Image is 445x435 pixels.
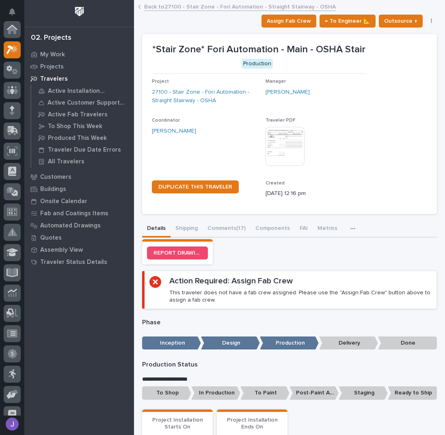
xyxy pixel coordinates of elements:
a: Assembly View [24,244,134,256]
a: All Travelers [31,156,134,167]
p: Active Customer Support Travelers [48,99,128,107]
span: Project Installation Starts On [152,417,203,430]
span: Traveler PDF [266,118,296,123]
p: To Shop [142,386,191,400]
button: Comments (17) [203,221,251,238]
button: Outsource ↑ [379,15,423,28]
a: Quotes [24,231,134,244]
p: Projects [40,63,64,71]
button: ← To Engineer 📐 [320,15,376,28]
p: Travelers [40,75,68,83]
div: Production [242,59,273,69]
span: Project Installation Ends On [227,417,278,430]
p: Post-Paint Assembly [289,386,339,400]
span: Assign Fab Crew [267,16,311,26]
p: Staging [339,386,388,400]
span: DUPLICATE THIS TRAVELER [158,184,232,190]
p: Ready to Ship [388,386,437,400]
h2: Action Required: Assign Fab Crew [169,276,293,286]
p: Traveler Status Details [40,259,107,266]
a: To Shop This Week [31,120,134,132]
p: Phase [142,319,437,326]
a: Active Customer Support Travelers [31,97,134,108]
p: Active Installation Travelers [48,88,128,95]
a: My Work [24,48,134,60]
div: Notifications [10,8,21,21]
p: My Work [40,51,65,58]
button: FAI [295,221,313,238]
a: Projects [24,60,134,73]
a: Buildings [24,183,134,195]
p: All Travelers [48,158,84,165]
button: Details [142,221,171,238]
span: REPORT DRAWING/DESIGN ISSUE [153,250,201,256]
a: 27100 - Stair Zone - Fori Automation - Straight Stairway - OSHA [152,88,259,105]
button: Metrics [313,221,342,238]
p: *Stair Zone* Fori Automation - Main - OSHA Stair [152,44,366,56]
p: Active Fab Travelers [48,111,108,118]
span: ← To Engineer 📐 [325,16,370,26]
a: Active Installation Travelers [31,85,134,96]
span: Coordinator [152,118,180,123]
a: Automated Drawings [24,219,134,231]
p: Traveler Due Date Errors [48,146,121,154]
p: [DATE] 12:16 pm [266,189,373,198]
p: Quotes [40,234,62,242]
p: This traveler does not have a fab crew assigned. Please use the "Assign Fab Crew" button above to... [169,289,432,304]
span: Project [152,79,169,84]
p: Automated Drawings [40,222,101,229]
p: Fab and Coatings Items [40,210,108,217]
span: Outsource ↑ [384,16,417,26]
span: Manager [266,79,286,84]
button: Notifications [4,3,21,20]
img: Workspace Logo [72,4,87,19]
button: Components [251,221,295,238]
a: REPORT DRAWING/DESIGN ISSUE [147,246,208,259]
p: Buildings [40,186,66,193]
span: Created [266,181,285,186]
p: Produced This Week [48,135,107,142]
a: Customers [24,171,134,183]
button: users-avatar [4,416,21,433]
div: 02. Projects [31,34,71,43]
a: [PERSON_NAME] [266,88,310,96]
p: Assembly View [40,246,83,254]
a: Onsite Calendar [24,195,134,207]
p: In Production [191,386,240,400]
button: Assign Fab Crew [261,15,316,28]
a: Active Fab Travelers [31,109,134,120]
p: Delivery [319,336,378,350]
a: DUPLICATE THIS TRAVELER [152,180,239,193]
p: Inception [142,336,201,350]
a: Traveler Status Details [24,256,134,268]
a: Travelers [24,73,134,85]
a: Back to27100 - Stair Zone - Fori Automation - Straight Stairway - OSHA [144,2,336,11]
p: Production [260,336,319,350]
p: Design [201,336,260,350]
a: Produced This Week [31,132,134,144]
button: Shipping [171,221,203,238]
a: [PERSON_NAME] [152,127,196,135]
p: Onsite Calendar [40,198,87,205]
p: To Shop This Week [48,123,102,130]
p: Done [378,336,437,350]
p: To Paint [240,386,289,400]
p: Customers [40,174,71,181]
a: Traveler Due Date Errors [31,144,134,155]
a: Fab and Coatings Items [24,207,134,219]
p: Production Status [142,361,437,369]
